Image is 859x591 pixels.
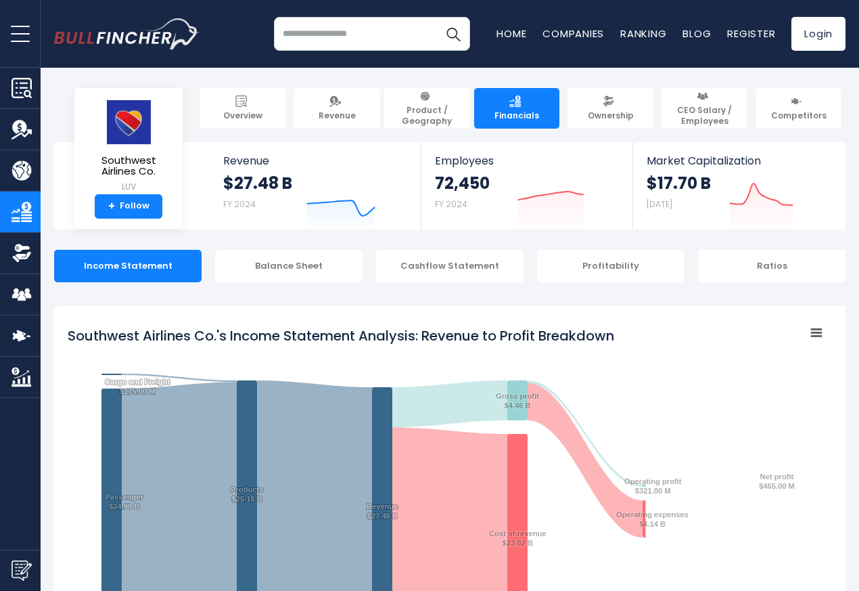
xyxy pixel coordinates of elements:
[223,154,408,167] span: Revenue
[223,198,256,210] small: FY 2024
[698,250,845,282] div: Ratios
[496,392,539,410] text: Gross profit $4.46 B
[85,181,172,193] small: LUV
[376,250,524,282] div: Cashflow Statement
[647,173,711,194] strong: $17.70 B
[496,26,526,41] a: Home
[661,88,747,129] a: CEO Salary / Employees
[759,473,795,490] text: Net profit $465.00 M
[319,110,356,121] span: Revenue
[489,529,547,547] text: Cost of revenue $23.02 B
[647,198,672,210] small: [DATE]
[647,154,831,167] span: Market Capitalization
[367,502,398,520] text: Revenue $27.48 B
[436,17,470,51] button: Search
[616,510,689,528] text: Operating expenses $4.14 B
[791,17,845,51] a: Login
[537,250,684,282] div: Profitability
[494,110,539,121] span: Financials
[223,110,262,121] span: Overview
[435,198,467,210] small: FY 2024
[435,154,618,167] span: Employees
[633,142,844,229] a: Market Capitalization $17.70 B [DATE]
[54,18,200,49] a: Go to homepage
[11,243,32,263] img: Ownership
[95,194,162,219] a: +Follow
[54,250,202,282] div: Income Statement
[390,105,464,126] span: Product / Geography
[294,88,380,129] a: Revenue
[620,26,666,41] a: Ranking
[200,88,286,129] a: Overview
[384,88,470,129] a: Product / Geography
[567,88,653,129] a: Ownership
[668,105,741,126] span: CEO Salary / Employees
[231,485,264,503] text: Products $25.16 B
[54,18,200,49] img: bullfincher logo
[727,26,775,41] a: Register
[108,200,115,213] strong: +
[542,26,604,41] a: Companies
[682,26,711,41] a: Blog
[215,250,363,282] div: Balance Sheet
[210,142,421,229] a: Revenue $27.48 B FY 2024
[435,173,490,194] strong: 72,450
[756,88,841,129] a: Competitors
[474,88,560,129] a: Financials
[105,378,170,395] text: Cargo and Freight $175.00 M
[588,110,634,121] span: Ownership
[624,477,682,495] text: Operating profit $321.00 M
[223,173,292,194] strong: $27.48 B
[421,142,632,229] a: Employees 72,450 FY 2024
[85,99,172,194] a: Southwest Airlines Co. LUV
[105,493,143,510] text: Passenger $24.98 B
[68,326,614,345] tspan: Southwest Airlines Co.'s Income Statement Analysis: Revenue to Profit Breakdown
[771,110,827,121] span: Competitors
[85,155,172,177] span: Southwest Airlines Co.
